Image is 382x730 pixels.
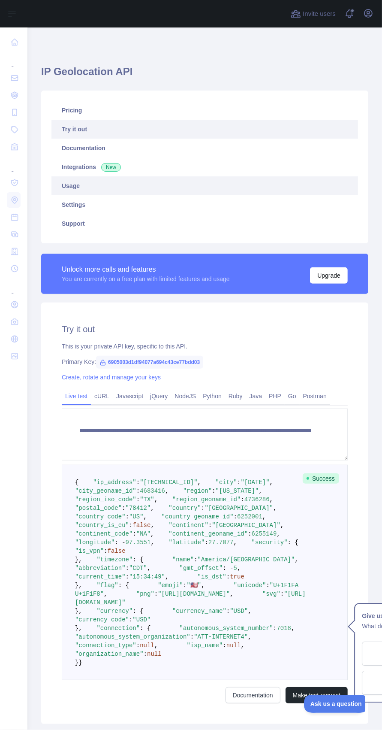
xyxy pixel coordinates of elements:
span: "US" [129,513,144,520]
span: null [147,651,162,657]
a: Java [246,389,266,403]
span: 4683416 [140,488,165,494]
span: 27.7077 [208,539,234,546]
iframe: Toggle Customer Support [304,695,365,713]
span: "CDT" [129,565,147,572]
span: : [126,565,129,572]
span: "country_geoname_id" [162,513,234,520]
span: , [234,539,237,546]
a: Javascript [113,389,147,403]
span: "security" [252,539,288,546]
span: null [226,642,241,649]
span: "country_code" [75,513,126,520]
span: , [154,642,158,649]
span: : [280,591,284,597]
span: : { [288,539,298,546]
span: "ip_address" [93,479,136,486]
span: , [277,530,280,537]
span: "longitude" [75,539,114,546]
span: , [104,591,107,597]
span: false [132,522,150,529]
a: Pricing [51,101,358,120]
span: "svg" [262,591,280,597]
span: : [237,479,241,486]
span: "15:34:49" [129,573,165,580]
span: , [280,522,284,529]
span: "is_dst" [198,573,226,580]
span: : [266,582,270,589]
span: "continent_geoname_id" [168,530,248,537]
span: { [75,479,78,486]
span: "latitude" [168,539,205,546]
span: "USD" [230,608,248,615]
span: : [136,496,140,503]
span: null [140,642,154,649]
div: This is your private API key, specific to this API. [62,342,348,351]
span: : { [140,625,150,632]
span: "continent_code" [75,530,132,537]
span: Invite users [303,9,336,19]
span: , [150,530,154,537]
div: ... [7,156,21,173]
span: : [212,488,215,494]
span: : - [223,565,234,572]
span: : [234,513,237,520]
span: : [190,633,194,640]
a: PHP [265,389,285,403]
h1: IP Geolocation API [41,65,368,85]
span: : [154,591,158,597]
span: "png" [136,591,154,597]
span: }, [75,608,82,615]
span: "USD" [132,616,150,623]
a: Settings [51,195,358,214]
span: "flag" [96,582,118,589]
button: Upgrade [310,267,348,284]
span: "gmt_offset" [180,565,223,572]
span: "autonomous_system_number" [180,625,273,632]
span: : [136,479,140,486]
a: Support [51,214,358,233]
span: , [165,573,168,580]
div: ... [7,51,21,69]
span: , [237,565,241,572]
span: "🇺🇸" [187,582,202,589]
span: "[US_STATE]" [216,488,259,494]
span: : [241,496,244,503]
span: 4736286 [244,496,270,503]
a: cURL [91,389,113,403]
span: , [144,513,147,520]
span: "TX" [140,496,154,503]
span: "current_time" [75,573,126,580]
span: "city_geoname_id" [75,488,136,494]
a: NodeJS [171,389,199,403]
span: "country_is_eu" [75,522,129,529]
span: : [122,505,125,512]
span: : [126,573,129,580]
span: : { [118,582,129,589]
span: "country" [168,505,201,512]
span: : [205,539,208,546]
span: : [129,522,132,529]
span: , [198,479,201,486]
button: Make test request [286,687,348,703]
a: Try it out [51,120,358,139]
span: , [201,582,205,589]
span: "is_vpn" [75,548,104,554]
span: : [129,616,132,623]
span: : [132,530,136,537]
span: "organization_name" [75,651,144,657]
span: 97.3551 [126,539,151,546]
span: , [230,591,233,597]
span: "name" [172,556,194,563]
span: "emoji" [158,582,183,589]
h2: Try it out [62,323,348,335]
span: : [248,530,251,537]
span: "unicode" [234,582,266,589]
span: , [241,642,244,649]
span: "region_geoname_id" [172,496,241,503]
span: : { [132,556,143,563]
a: Go [285,389,300,403]
span: , [248,633,251,640]
span: : [104,548,107,554]
span: , [270,496,273,503]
